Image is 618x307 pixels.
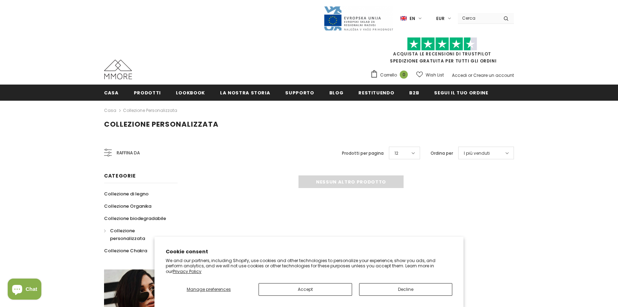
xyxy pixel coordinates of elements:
img: Casi MMORE [104,60,132,79]
span: La nostra storia [220,89,270,96]
h2: Cookie consent [166,248,452,255]
span: Restituendo [358,89,394,96]
a: Collezione di legno [104,188,149,200]
span: Segui il tuo ordine [434,89,488,96]
a: Privacy Policy [173,268,201,274]
input: Search Site [458,13,498,23]
a: Acquista le recensioni di TrustPilot [393,51,491,57]
img: i-lang-1.png [400,15,407,21]
span: Carrello [380,72,397,79]
a: Collezione biodegradabile [104,212,166,225]
p: We and our partners, including Shopify, use cookies and other technologies to personalize your ex... [166,258,452,274]
a: supporto [285,85,314,100]
a: B2B [409,85,419,100]
span: Blog [329,89,344,96]
a: Segui il tuo ordine [434,85,488,100]
a: Wish List [416,69,444,81]
span: I più venduti [464,150,490,157]
span: Casa [104,89,119,96]
inbox-online-store-chat: Shopify online store chat [6,279,43,301]
span: Categorie [104,172,136,179]
span: Lookbook [176,89,205,96]
span: EUR [436,15,445,22]
button: Decline [359,283,452,296]
a: Casa [104,106,116,115]
span: or [468,72,472,78]
img: Fidati di Pilot Stars [407,37,477,51]
a: Collezione Organika [104,200,151,212]
a: Restituendo [358,85,394,100]
a: Accedi [452,72,467,78]
a: Carrello 0 [370,70,411,80]
button: Manage preferences [166,283,252,296]
span: supporto [285,89,314,96]
span: Manage preferences [187,286,231,292]
a: Collezione Chakra [104,245,147,257]
label: Prodotti per pagina [342,150,384,157]
span: Collezione biodegradabile [104,215,166,222]
a: La nostra storia [220,85,270,100]
span: Collezione personalizzata [110,227,145,242]
span: 12 [394,150,398,157]
label: Ordina per [431,150,453,157]
a: Collezione personalizzata [104,225,170,245]
a: Creare un account [473,72,514,78]
button: Accept [259,283,352,296]
span: Collezione Chakra [104,247,147,254]
a: Blog [329,85,344,100]
a: Javni Razpis [323,15,393,21]
span: Collezione Organika [104,203,151,209]
span: SPEDIZIONE GRATUITA PER TUTTI GLI ORDINI [370,40,514,64]
span: 0 [400,71,408,79]
a: Collezione personalizzata [123,107,177,113]
span: Prodotti [134,89,161,96]
a: Prodotti [134,85,161,100]
span: en [410,15,415,22]
span: Collezione di legno [104,191,149,197]
span: Wish List [426,72,444,79]
span: B2B [409,89,419,96]
span: Raffina da [117,149,140,157]
span: Collezione personalizzata [104,119,219,129]
img: Javni Razpis [323,6,393,31]
a: Lookbook [176,85,205,100]
a: Casa [104,85,119,100]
